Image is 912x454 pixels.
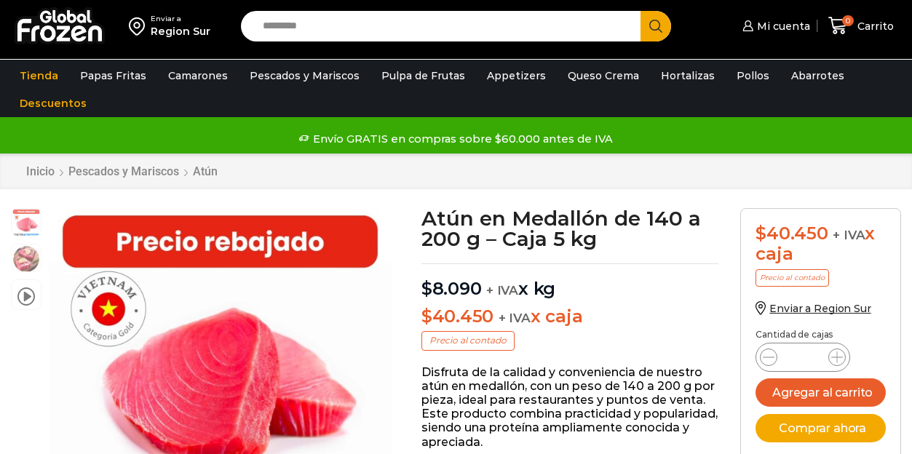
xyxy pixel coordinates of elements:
button: Search button [641,11,671,41]
span: foto plato atun [12,244,41,274]
span: Carrito [854,19,894,33]
a: Tienda [12,62,66,89]
p: x kg [421,263,719,300]
div: Region Sur [151,24,210,39]
a: Papas Fritas [73,62,154,89]
a: Pulpa de Frutas [374,62,472,89]
span: $ [421,278,432,299]
span: Enviar a Region Sur [769,302,871,315]
bdi: 8.090 [421,278,482,299]
span: $ [756,223,766,244]
p: Cantidad de cajas [756,330,886,340]
a: Abarrotes [784,62,852,89]
h1: Atún en Medallón de 140 a 200 g – Caja 5 kg [421,208,719,249]
span: atun medallon [12,209,41,238]
a: Queso Crema [560,62,646,89]
button: Agregar al carrito [756,378,886,407]
a: Pollos [729,62,777,89]
div: Enviar a [151,14,210,24]
span: 0 [842,15,854,27]
button: Comprar ahora [756,414,886,442]
p: Precio al contado [756,269,829,287]
p: Precio al contado [421,331,515,350]
span: + IVA [486,283,518,298]
bdi: 40.450 [421,306,493,327]
a: Atún [192,164,218,178]
span: Mi cuenta [753,19,810,33]
a: Hortalizas [654,62,722,89]
p: x caja [421,306,719,327]
nav: Breadcrumb [25,164,218,178]
img: address-field-icon.svg [129,14,151,39]
a: Mi cuenta [739,12,810,41]
a: Inicio [25,164,55,178]
input: Product quantity [789,347,817,367]
a: Appetizers [480,62,553,89]
a: Pescados y Mariscos [242,62,367,89]
span: $ [421,306,432,327]
bdi: 40.450 [756,223,828,244]
a: Camarones [161,62,235,89]
span: + IVA [833,228,865,242]
span: + IVA [499,311,531,325]
a: Enviar a Region Sur [756,302,871,315]
a: Descuentos [12,89,94,117]
p: Disfruta de la calidad y conveniencia de nuestro atún en medallón, con un peso de 140 a 200 g por... [421,365,719,449]
a: Pescados y Mariscos [68,164,180,178]
div: x caja [756,223,886,266]
a: 0 Carrito [825,9,897,43]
